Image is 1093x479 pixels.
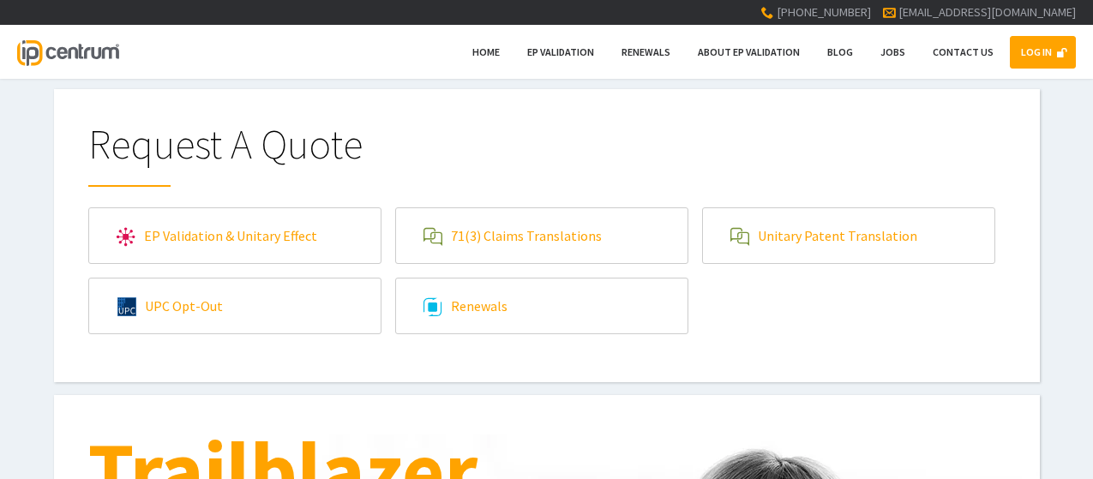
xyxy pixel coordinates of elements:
[898,4,1076,20] a: [EMAIL_ADDRESS][DOMAIN_NAME]
[687,36,811,69] a: About EP Validation
[922,36,1005,69] a: Contact Us
[698,45,800,58] span: About EP Validation
[88,123,1006,187] h1: Request A Quote
[516,36,605,69] a: EP Validation
[816,36,864,69] a: Blog
[17,25,118,79] a: IP Centrum
[117,297,136,316] img: upc.svg
[461,36,511,69] a: Home
[827,45,853,58] span: Blog
[933,45,994,58] span: Contact Us
[527,45,594,58] span: EP Validation
[703,208,994,263] a: Unitary Patent Translation
[610,36,682,69] a: Renewals
[880,45,905,58] span: Jobs
[89,208,381,263] a: EP Validation & Unitary Effect
[622,45,670,58] span: Renewals
[89,278,381,333] a: UPC Opt-Out
[472,45,500,58] span: Home
[1010,36,1076,69] a: LOG IN
[869,36,916,69] a: Jobs
[396,208,688,263] a: 71(3) Claims Translations
[777,4,871,20] span: [PHONE_NUMBER]
[396,278,688,333] a: Renewals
